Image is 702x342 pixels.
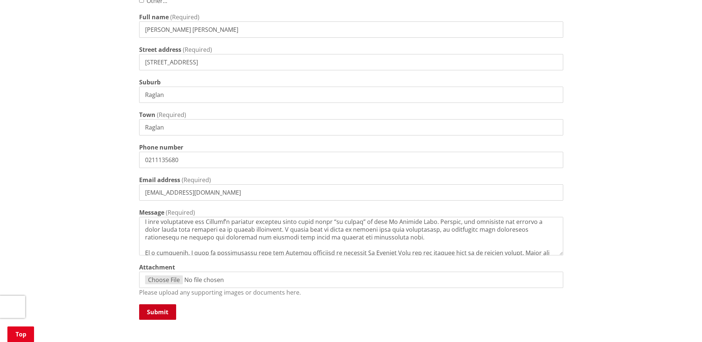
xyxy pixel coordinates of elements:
label: Full name [139,13,169,21]
a: Top [7,326,34,342]
label: Phone number [139,143,183,152]
p: Please upload any supporting images or documents here. [139,288,563,297]
input: e.g. John Smith [139,21,563,38]
input: e.g. info@waidc.govt.nz [139,184,563,201]
label: Attachment [139,263,175,272]
span: (Required) [157,111,186,119]
input: e.g. 0800 492 452 [139,152,563,168]
label: Street address [139,45,181,54]
span: (Required) [182,176,211,184]
label: Town [139,110,155,119]
label: Message [139,208,164,217]
span: (Required) [183,46,212,54]
button: Submit [139,304,176,320]
input: file [139,272,563,288]
span: (Required) [166,208,195,217]
label: Email address [139,175,180,184]
iframe: Messenger Launcher [668,311,695,338]
span: (Required) [170,13,199,21]
label: Suburb [139,78,161,87]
